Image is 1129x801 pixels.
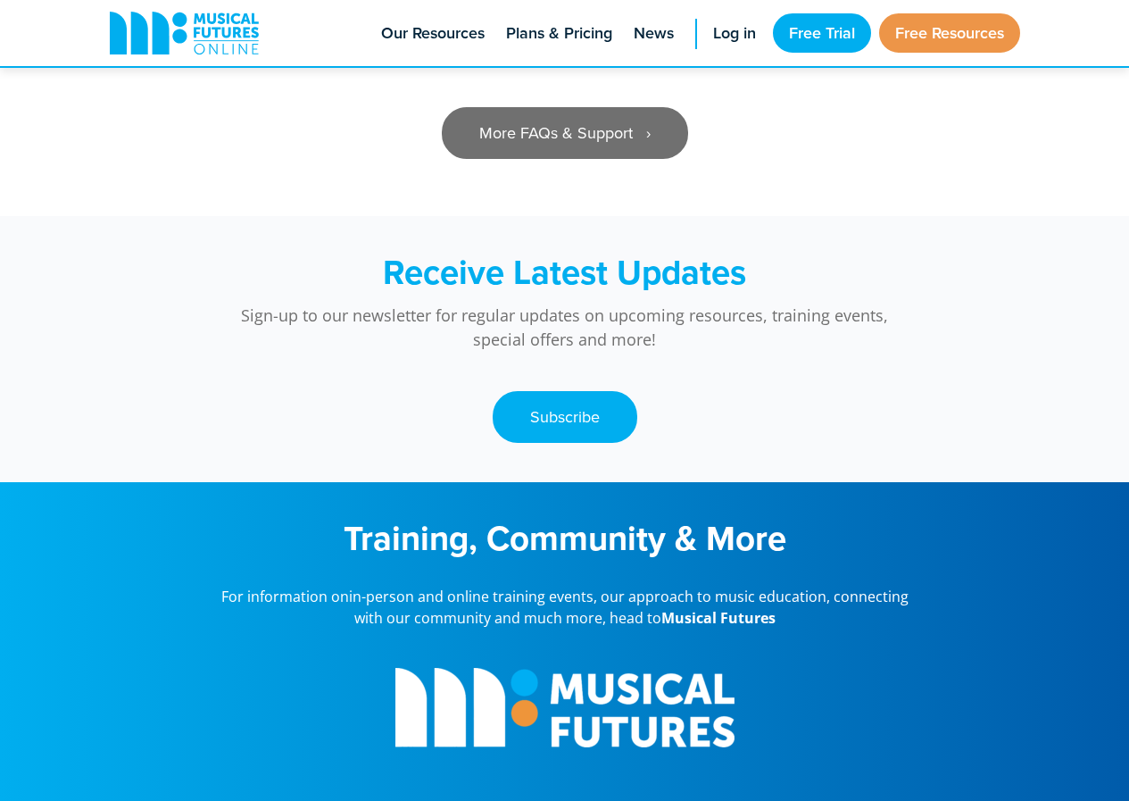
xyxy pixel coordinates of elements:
a: Free Trial [773,13,871,53]
h2: Receive Latest Updates [217,252,913,293]
a: Subscribe [493,391,637,443]
strong: Musical Futures [661,608,776,628]
p: For information on [217,586,913,629]
span: Plans & Pricing [506,21,612,46]
span: Log in [713,21,756,46]
span: in-person and online training events, our approach to music education, connecting with our commun... [349,587,909,629]
h2: Training, Community & More [217,518,913,559]
span: News [634,21,674,46]
span: Our Resources [381,21,485,46]
a: More FAQs & Support ‎‏‏‎ ‎ › [442,107,688,159]
a: Free Resources [879,13,1020,53]
p: Sign-up to our newsletter for regular updates on upcoming resources, training events, special off... [217,293,913,352]
a: Musical Futures [661,608,776,629]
